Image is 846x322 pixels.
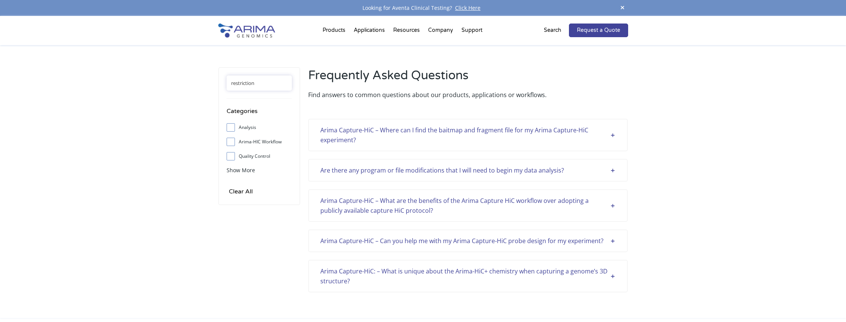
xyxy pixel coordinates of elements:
div: Arima Capture-HiC – Where can I find the baitmap and fragment file for my Arima Capture-HiC exper... [320,125,616,145]
div: Arima Capture-HiC: – What is unique about the Arima-HiC+ chemistry when capturing a genome’s 3D s... [320,266,616,286]
input: Clear All [227,186,255,197]
label: Quality Control [227,151,292,162]
div: Looking for Aventa Clinical Testing? [218,3,628,13]
h2: Frequently Asked Questions [308,67,628,90]
label: Analysis [227,122,292,133]
span: Show More [227,166,255,174]
label: Arima-HIC Workflow [227,136,292,148]
div: Are there any program or file modifications that I will need to begin my data analysis? [320,165,616,175]
p: Search [544,25,561,35]
p: Find answers to common questions about our products, applications or workflows. [308,90,628,100]
a: Click Here [452,4,484,11]
h4: Categories [227,106,292,122]
img: Arima-Genomics-logo [218,24,275,38]
div: Arima Capture-HiC – What are the benefits of the Arima Capture HiC workflow over adopting a publi... [320,196,616,215]
div: Arima Capture-HiC – Can you help me with my Arima Capture-HiC probe design for my experiment? [320,236,616,246]
input: Search [227,75,292,91]
a: Request a Quote [569,24,628,37]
